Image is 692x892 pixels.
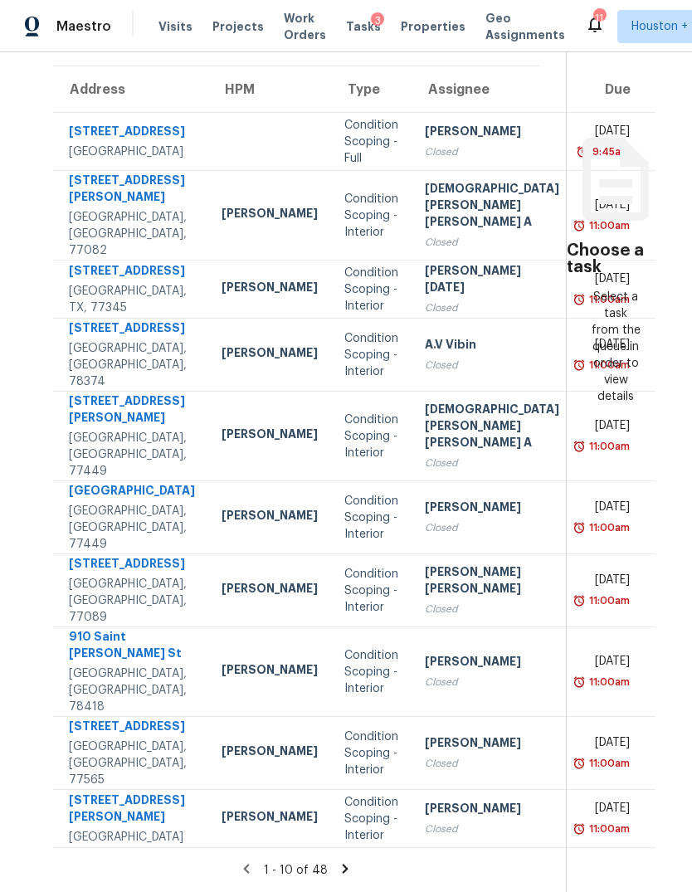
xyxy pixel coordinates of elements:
div: Condition Scoping - Interior [344,566,398,616]
div: [PERSON_NAME] [425,653,559,674]
div: [GEOGRAPHIC_DATA], [GEOGRAPHIC_DATA], 77082 [69,209,195,259]
div: Closed [425,234,559,251]
div: [GEOGRAPHIC_DATA], [GEOGRAPHIC_DATA], 77089 [69,576,195,626]
div: [PERSON_NAME][DATE] [425,262,559,300]
div: Closed [425,144,559,160]
div: Condition Scoping - Interior [344,265,398,314]
div: Condition Scoping - Interior [344,647,398,697]
div: [PERSON_NAME] [222,661,318,682]
h3: Choose a task [567,242,665,275]
div: [STREET_ADDRESS][PERSON_NAME] [69,392,195,430]
div: Condition Scoping - Interior [344,493,398,543]
span: Maestro [56,18,111,35]
span: 1 - 10 of 48 [264,865,328,876]
div: [PERSON_NAME] [222,426,318,446]
div: Closed [425,455,559,471]
div: [STREET_ADDRESS] [69,555,195,576]
div: A.V Vibin [425,336,559,357]
div: [PERSON_NAME] [222,808,318,829]
div: [PERSON_NAME] [222,580,318,601]
div: [PERSON_NAME] [425,734,559,755]
div: [GEOGRAPHIC_DATA], [GEOGRAPHIC_DATA], 77449 [69,503,195,553]
div: Closed [425,300,559,316]
div: [PERSON_NAME] [222,344,318,365]
div: [PERSON_NAME] [425,123,559,144]
th: Type [331,66,412,113]
div: Select a task from the queue in order to view details [592,289,641,405]
span: Properties [401,18,465,35]
div: [GEOGRAPHIC_DATA], [GEOGRAPHIC_DATA], 78418 [69,665,195,715]
th: Address [53,66,208,113]
div: [DEMOGRAPHIC_DATA][PERSON_NAME] [PERSON_NAME] A [425,180,559,234]
div: Closed [425,755,559,772]
div: [PERSON_NAME] [222,279,318,300]
div: [GEOGRAPHIC_DATA], [GEOGRAPHIC_DATA], 77449 [69,430,195,480]
th: Assignee [412,66,573,113]
span: Geo Assignments [485,10,565,43]
div: Condition Scoping - Interior [344,729,398,778]
div: [DEMOGRAPHIC_DATA][PERSON_NAME] [PERSON_NAME] A [425,401,559,455]
div: 910 Saint [PERSON_NAME] St [69,628,195,665]
div: [GEOGRAPHIC_DATA] [69,482,195,503]
div: Condition Scoping - Interior [344,794,398,844]
div: Condition Scoping - Interior [344,330,398,380]
div: [STREET_ADDRESS] [69,319,195,340]
div: [PERSON_NAME] [PERSON_NAME] [425,563,559,601]
div: [GEOGRAPHIC_DATA], [GEOGRAPHIC_DATA], 77565 [69,738,195,788]
div: Condition Scoping - Interior [344,412,398,461]
th: HPM [208,66,331,113]
div: Condition Scoping - Interior [344,191,398,241]
div: [PERSON_NAME] [222,205,318,226]
div: Closed [425,601,559,617]
div: Closed [425,357,559,373]
span: Tasks [346,21,381,32]
div: [PERSON_NAME] [222,507,318,528]
div: [GEOGRAPHIC_DATA], [GEOGRAPHIC_DATA], 78374 [69,340,195,390]
div: [STREET_ADDRESS] [69,718,195,738]
div: [GEOGRAPHIC_DATA] [69,829,195,846]
span: Work Orders [284,10,326,43]
div: Condition Scoping - Full [344,117,398,167]
div: Closed [425,519,559,536]
div: [STREET_ADDRESS] [69,123,195,144]
div: [PERSON_NAME] [425,800,559,821]
div: Closed [425,821,559,837]
div: 11 [593,10,605,27]
span: Visits [158,18,192,35]
div: [GEOGRAPHIC_DATA], TX, 77345 [69,283,195,316]
div: [STREET_ADDRESS] [69,262,195,283]
div: [GEOGRAPHIC_DATA] [69,144,195,160]
span: Projects [212,18,264,35]
div: 3 [371,12,384,29]
div: [STREET_ADDRESS][PERSON_NAME] [69,172,195,209]
div: [PERSON_NAME] [425,499,559,519]
div: [STREET_ADDRESS][PERSON_NAME] [69,792,195,829]
div: [PERSON_NAME] [222,743,318,763]
div: Closed [425,674,559,690]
